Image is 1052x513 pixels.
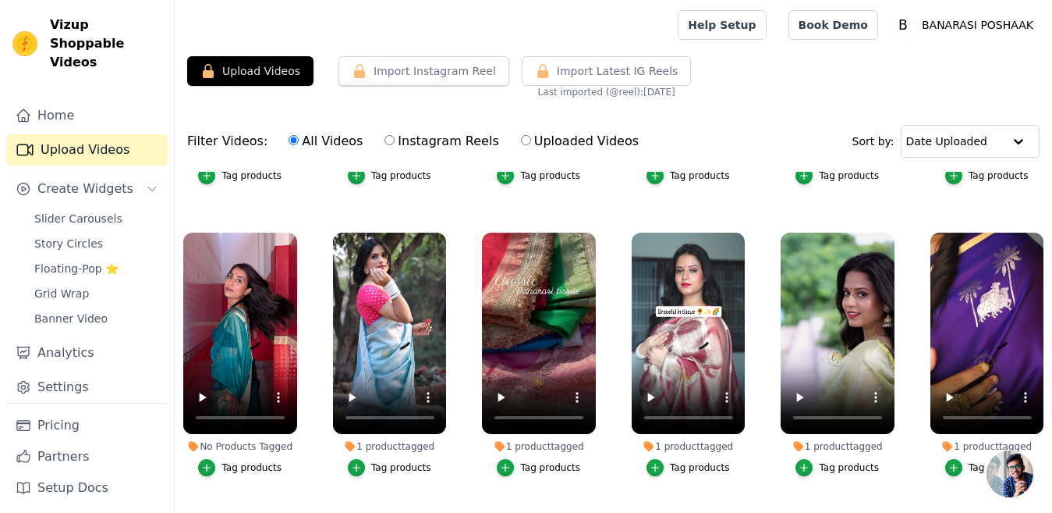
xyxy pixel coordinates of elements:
button: Import Latest IG Reels [522,56,692,86]
button: Tag products [795,459,879,476]
span: Import Latest IG Reels [557,63,678,79]
a: Grid Wrap [25,283,168,305]
div: 1 product tagged [333,440,447,453]
button: Tag products [348,167,431,184]
a: Partners [6,441,168,472]
button: Tag products [198,167,282,184]
a: Settings [6,372,168,403]
button: Tag products [497,459,580,476]
p: BANARASI POSHAAK [916,11,1040,39]
button: Create Widgets [6,173,168,205]
button: Tag products [348,459,431,476]
div: Sort by: [852,125,1040,158]
a: Banner Video [25,308,168,330]
label: Uploaded Videos [520,131,639,151]
button: Upload Videos [187,56,313,86]
span: Grid Wrap [34,286,89,301]
div: 1 product tagged [482,440,596,453]
div: 1 product tagged [781,440,894,453]
div: Tag products [670,461,730,474]
a: Setup Docs [6,472,168,504]
span: Last imported (@ reel ): [DATE] [538,86,675,98]
div: No Products Tagged [183,440,297,453]
a: Story Circles [25,233,168,255]
button: Import Instagram Reel [338,56,509,86]
div: Tag products [520,169,580,182]
div: Tag products [969,461,1029,474]
button: Tag products [945,459,1029,476]
span: Slider Carousels [34,211,122,226]
button: Tag products [945,167,1029,184]
button: Tag products [198,459,282,476]
a: Floating-Pop ⭐ [25,258,168,280]
div: Tag products [520,461,580,474]
a: Upload Videos [6,134,168,166]
img: Vizup [12,31,37,56]
span: Banner Video [34,311,108,326]
input: Instagram Reels [384,135,395,145]
button: Tag products [795,167,879,184]
a: Book Demo [788,10,878,40]
div: Filter Videos: [187,123,647,159]
a: Home [6,100,168,131]
a: Analytics [6,337,168,369]
div: Tag products [371,169,431,182]
div: Tag products [819,461,879,474]
div: Tag products [371,461,431,474]
input: All Videos [289,135,299,145]
label: All Videos [288,131,363,151]
div: Tag products [221,169,282,182]
button: B BANARASI POSHAAK [891,11,1040,39]
a: Pricing [6,410,168,441]
a: Help Setup [678,10,766,40]
span: Create Widgets [37,180,133,198]
span: Story Circles [34,236,103,251]
button: Tag products [497,167,580,184]
div: 1 product tagged [930,440,1044,453]
text: B [898,17,908,33]
a: Slider Carousels [25,208,168,230]
span: Floating-Pop ⭐ [34,261,119,276]
div: Tag products [670,169,730,182]
span: Vizup Shoppable Videos [50,16,161,72]
label: Instagram Reels [384,131,499,151]
div: 1 product tagged [632,440,746,453]
div: Tag products [819,169,879,182]
div: Tag products [969,169,1029,182]
div: Open chat [986,451,1033,497]
div: Tag products [221,461,282,474]
input: Uploaded Videos [521,135,531,145]
button: Tag products [646,459,730,476]
button: Tag products [646,167,730,184]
